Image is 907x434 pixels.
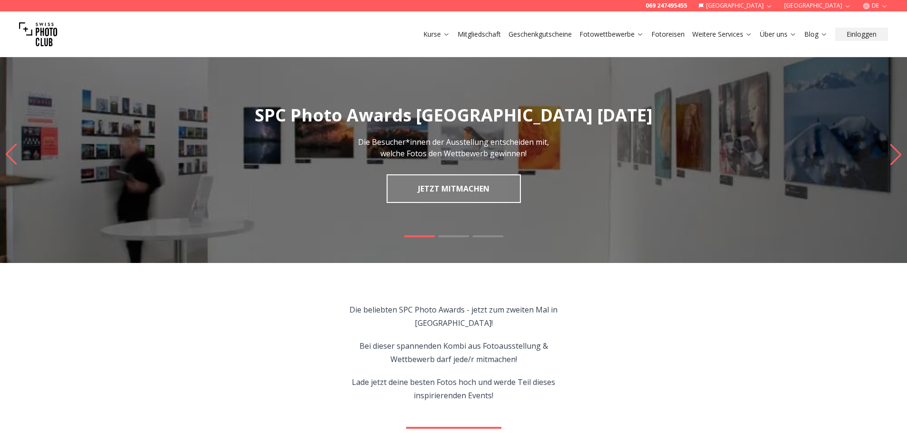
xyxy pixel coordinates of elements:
button: Geschenkgutscheine [505,28,576,41]
a: Fotoreisen [651,30,685,39]
a: Fotowettbewerbe [579,30,644,39]
a: Geschenkgutscheine [508,30,572,39]
a: Weitere Services [692,30,752,39]
button: Weitere Services [688,28,756,41]
button: Fotoreisen [648,28,688,41]
button: Einloggen [835,28,888,41]
p: Bei dieser spannenden Kombi aus Fotoausstellung & Wettbewerb darf jede/r mitmachen! [345,339,562,366]
p: Die beliebten SPC Photo Awards - jetzt zum zweiten Mal in [GEOGRAPHIC_DATA]! [345,303,562,330]
button: Fotowettbewerbe [576,28,648,41]
button: Kurse [419,28,454,41]
a: JETZT MITMACHEN [387,174,521,203]
a: 069 247495455 [646,2,687,10]
img: Swiss photo club [19,15,57,53]
a: Über uns [760,30,797,39]
button: Blog [800,28,831,41]
p: Die Besucher*innen der Ausstellung entscheiden mit, welche Fotos den Wettbewerb gewinnen! [347,136,560,159]
button: Über uns [756,28,800,41]
a: Kurse [423,30,450,39]
a: Blog [804,30,827,39]
a: Mitgliedschaft [458,30,501,39]
button: Mitgliedschaft [454,28,505,41]
p: Lade jetzt deine besten Fotos hoch und werde Teil dieses inspirierenden Events! [345,375,562,402]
